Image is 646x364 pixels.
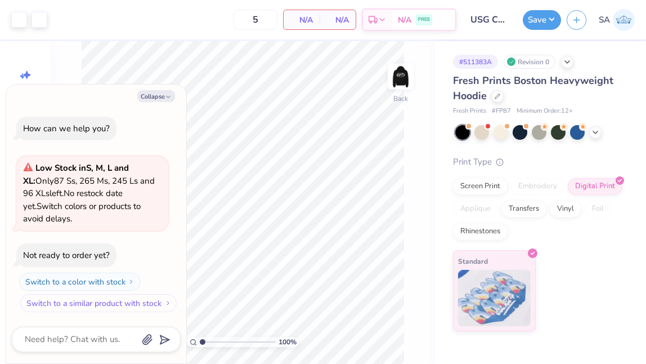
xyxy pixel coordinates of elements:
button: Switch to a color with stock [19,273,141,291]
img: Switch to a similar product with stock [165,300,172,307]
span: N/A [398,14,411,26]
input: Untitled Design [462,8,517,31]
a: SA [599,9,635,31]
div: Back [393,94,408,104]
div: Foil [585,201,611,217]
button: Collapse [137,90,175,102]
input: – – [234,10,277,30]
span: Minimum Order: 12 + [517,106,573,116]
div: Vinyl [550,201,581,217]
span: Fresh Prints [453,106,486,116]
span: Fresh Prints Boston Heavyweight Hoodie [453,74,613,103]
img: Switch to a color with stock [128,278,134,285]
strong: Low Stock in S, M, L and XL : [23,162,129,187]
img: Back [389,65,412,88]
span: N/A [326,14,349,26]
span: Image AI [12,83,39,92]
span: No restock date yet. [23,188,123,212]
span: Standard [458,255,488,267]
div: Rhinestones [453,223,508,240]
span: Only 87 Ss, 265 Ms, 245 Ls and 96 XLs left. Switch colors or products to avoid delays. [23,162,155,224]
button: Switch to a similar product with stock [20,294,177,312]
div: Revision 0 [504,55,555,69]
span: 100 % [279,337,297,347]
div: Digital Print [568,178,622,195]
div: Transfers [501,201,546,217]
button: Save [523,10,561,30]
div: # 511383A [453,55,498,69]
span: N/A [290,14,313,26]
span: SA [599,14,610,26]
div: Print Type [453,156,623,168]
div: Applique [453,201,498,217]
div: Embroidery [511,178,564,195]
div: Screen Print [453,178,508,195]
span: FREE [418,16,430,24]
div: How can we help you? [23,123,110,134]
div: Not ready to order yet? [23,250,110,261]
img: Standard [458,270,531,326]
img: Simar Ahluwalia [613,9,635,31]
span: # FP87 [492,106,511,116]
